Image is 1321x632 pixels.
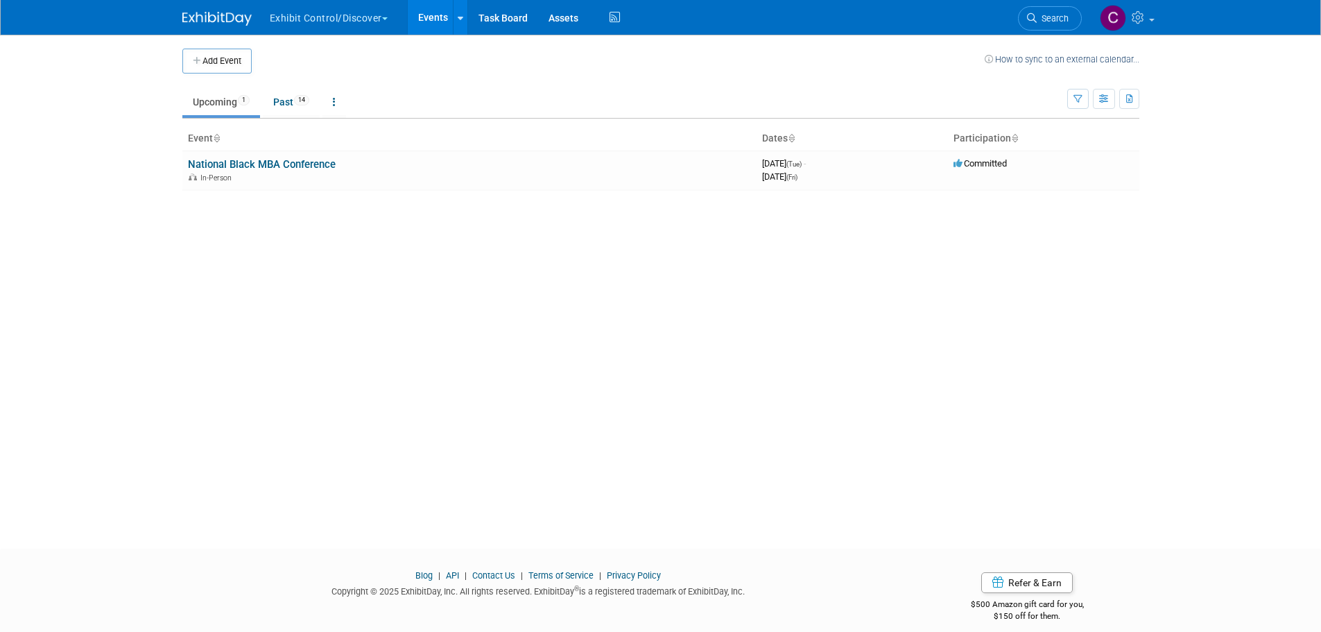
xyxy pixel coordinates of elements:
span: (Fri) [786,173,797,181]
span: In-Person [200,173,236,182]
button: Add Event [182,49,252,74]
a: API [446,570,459,581]
a: Refer & Earn [981,572,1073,593]
th: Event [182,127,757,151]
th: Dates [757,127,948,151]
div: $500 Amazon gift card for you, [915,590,1139,622]
a: Upcoming1 [182,89,260,115]
span: (Tue) [786,160,802,168]
span: | [461,570,470,581]
span: - [804,158,806,169]
span: | [435,570,444,581]
a: Privacy Policy [607,570,661,581]
img: ExhibitDay [182,12,252,26]
sup: ® [574,585,579,592]
div: Copyright © 2025 ExhibitDay, Inc. All rights reserved. ExhibitDay is a registered trademark of Ex... [182,582,895,598]
span: 14 [294,95,309,105]
a: Terms of Service [528,570,594,581]
a: Sort by Event Name [213,133,220,144]
img: In-Person Event [189,173,197,180]
img: CJ Stegner [1100,5,1126,31]
a: Contact Us [472,570,515,581]
span: | [517,570,526,581]
span: | [596,570,605,581]
a: Blog [415,570,433,581]
a: Past14 [263,89,320,115]
a: National Black MBA Conference [188,158,336,171]
a: How to sync to an external calendar... [985,54,1139,65]
a: Sort by Participation Type [1011,133,1018,144]
span: Search [1037,13,1069,24]
a: Search [1018,6,1082,31]
span: [DATE] [762,158,806,169]
span: [DATE] [762,171,797,182]
span: 1 [238,95,250,105]
th: Participation [948,127,1139,151]
a: Sort by Start Date [788,133,795,144]
span: Committed [953,158,1007,169]
div: $150 off for them. [915,610,1139,622]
